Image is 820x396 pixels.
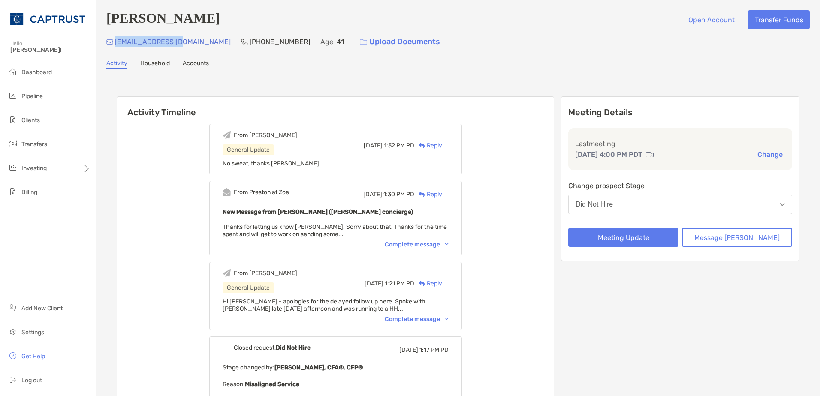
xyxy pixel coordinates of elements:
[383,191,414,198] span: 1:30 PM PD
[385,241,449,248] div: Complete message
[21,329,44,336] span: Settings
[414,279,442,288] div: Reply
[646,151,654,158] img: communication type
[21,353,45,360] span: Get Help
[365,280,383,287] span: [DATE]
[223,379,449,390] p: Reason:
[682,228,792,247] button: Message [PERSON_NAME]
[419,346,449,354] span: 1:17 PM PD
[748,10,810,29] button: Transfer Funds
[21,377,42,384] span: Log out
[21,69,52,76] span: Dashboard
[223,160,320,167] span: No sweat, thanks [PERSON_NAME]!
[337,36,344,47] p: 41
[445,318,449,320] img: Chevron icon
[8,186,18,197] img: billing icon
[568,107,792,118] p: Meeting Details
[568,180,792,191] p: Change prospect Stage
[10,46,90,54] span: [PERSON_NAME]!
[8,162,18,173] img: investing icon
[245,381,299,388] b: Misaligned Service
[8,66,18,77] img: dashboard icon
[354,33,446,51] a: Upload Documents
[419,192,425,197] img: Reply icon
[384,142,414,149] span: 1:32 PM PD
[8,138,18,149] img: transfers icon
[21,165,47,172] span: Investing
[21,117,40,124] span: Clients
[21,305,63,312] span: Add New Client
[223,131,231,139] img: Event icon
[21,141,47,148] span: Transfers
[234,132,297,139] div: From [PERSON_NAME]
[414,141,442,150] div: Reply
[419,281,425,286] img: Reply icon
[575,149,642,160] p: [DATE] 4:00 PM PDT
[223,208,413,216] b: New Message from [PERSON_NAME] ([PERSON_NAME] concierge)
[681,10,741,29] button: Open Account
[385,280,414,287] span: 1:21 PM PD
[106,10,220,29] h4: [PERSON_NAME]
[445,243,449,246] img: Chevron icon
[575,138,785,149] p: Last meeting
[385,315,449,323] div: Complete message
[320,36,333,47] p: Age
[223,223,447,238] span: Thanks for letting us know [PERSON_NAME]. Sorry about that! Thanks for the time spent and will ge...
[223,188,231,196] img: Event icon
[274,364,363,371] b: [PERSON_NAME], CFA®, CFP®
[21,189,37,196] span: Billing
[21,93,43,100] span: Pipeline
[8,303,18,313] img: add_new_client icon
[223,344,231,352] img: Event icon
[364,142,383,149] span: [DATE]
[223,144,274,155] div: General Update
[399,346,418,354] span: [DATE]
[140,60,170,69] a: Household
[115,36,231,47] p: [EMAIL_ADDRESS][DOMAIN_NAME]
[117,97,554,117] h6: Activity Timeline
[223,269,231,277] img: Event icon
[10,3,85,34] img: CAPTRUST Logo
[8,351,18,361] img: get-help icon
[241,39,248,45] img: Phone Icon
[8,375,18,385] img: logout icon
[8,327,18,337] img: settings icon
[234,189,289,196] div: From Preston at Zoe
[360,39,367,45] img: button icon
[363,191,382,198] span: [DATE]
[234,344,311,351] div: Closed request,
[780,203,785,206] img: Open dropdown arrow
[755,150,785,159] button: Change
[8,114,18,125] img: clients icon
[250,36,310,47] p: [PHONE_NUMBER]
[223,362,449,373] p: Stage changed by:
[8,90,18,101] img: pipeline icon
[568,195,792,214] button: Did Not Hire
[223,298,425,312] span: Hi [PERSON_NAME] - apologies for the delayed follow up here. Spoke with [PERSON_NAME] late [DATE]...
[576,201,613,208] div: Did Not Hire
[568,228,678,247] button: Meeting Update
[414,190,442,199] div: Reply
[234,270,297,277] div: From [PERSON_NAME]
[106,60,127,69] a: Activity
[106,39,113,45] img: Email Icon
[419,143,425,148] img: Reply icon
[276,344,311,351] b: Did Not Hire
[223,282,274,293] div: General Update
[183,60,209,69] a: Accounts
